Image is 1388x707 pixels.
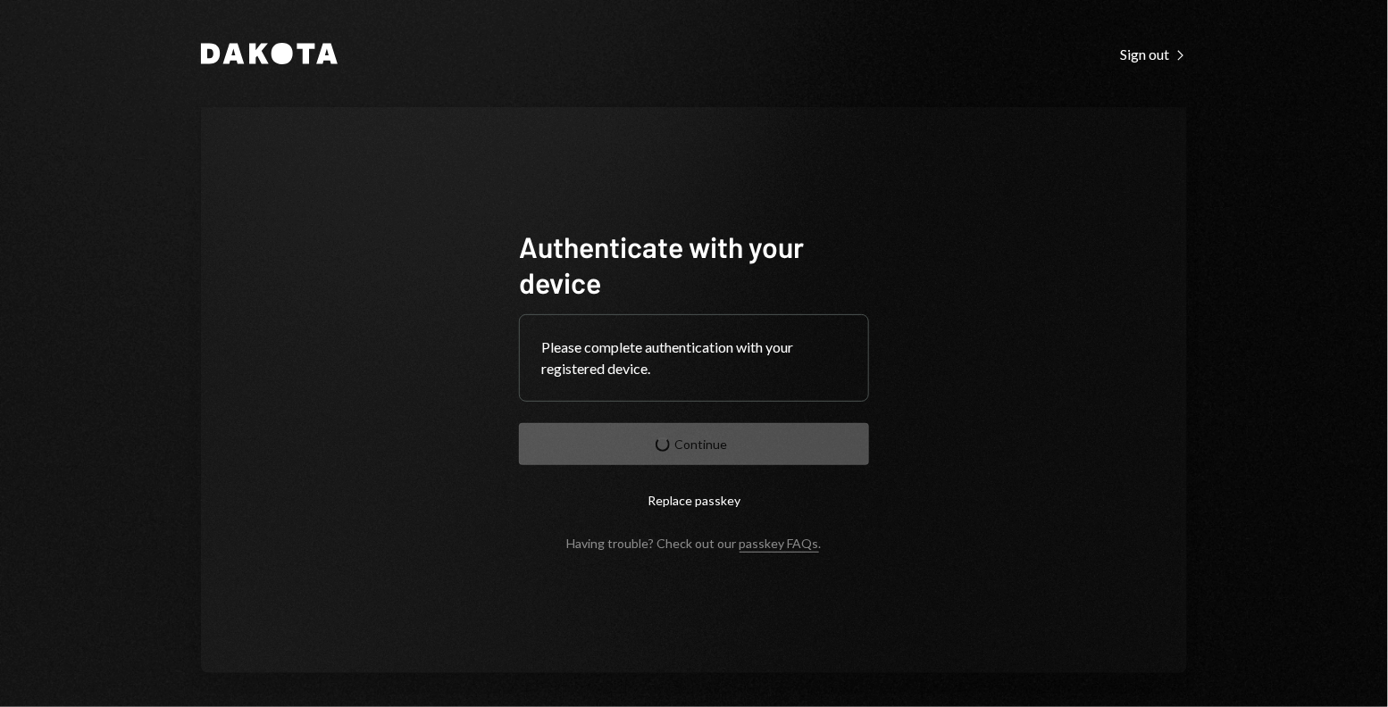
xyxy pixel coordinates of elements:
[519,229,869,300] h1: Authenticate with your device
[1120,46,1187,63] div: Sign out
[740,536,819,553] a: passkey FAQs
[541,337,847,379] div: Please complete authentication with your registered device.
[567,536,822,551] div: Having trouble? Check out our .
[1120,44,1187,63] a: Sign out
[519,479,869,521] button: Replace passkey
